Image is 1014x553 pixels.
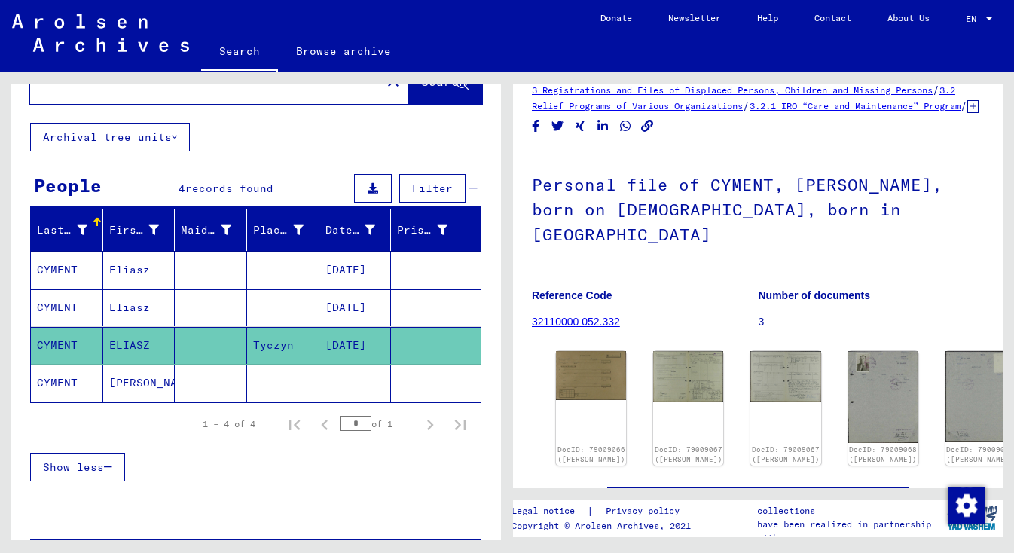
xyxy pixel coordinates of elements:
[103,209,176,251] mat-header-cell: First Name
[325,222,376,238] div: Date of Birth
[278,33,409,69] a: Browse archive
[948,487,985,524] img: Change consent
[752,445,820,464] a: DocID: 79009067 ([PERSON_NAME])
[37,222,87,238] div: Last Name
[181,222,231,238] div: Maiden Name
[550,117,566,136] button: Share on Twitter
[31,365,103,402] mat-cell: CYMENT
[319,209,392,251] mat-header-cell: Date of Birth
[103,252,176,289] mat-cell: Eliasz
[253,222,304,238] div: Place of Birth
[43,460,104,474] span: Show less
[933,83,939,96] span: /
[397,218,466,242] div: Prisoner #
[961,99,967,112] span: /
[532,150,984,266] h1: Personal file of CYMENT, [PERSON_NAME], born on [DEMOGRAPHIC_DATA], born in [GEOGRAPHIC_DATA]
[750,100,961,112] a: 3.2.1 IRO “Care and Maintenance” Program
[103,365,176,402] mat-cell: [PERSON_NAME]
[247,209,319,251] mat-header-cell: Place of Birth
[399,174,466,203] button: Filter
[31,327,103,364] mat-cell: CYMENT
[848,351,918,443] img: 001.jpg
[757,490,942,518] p: The Arolsen Archives online collections
[34,172,102,199] div: People
[31,289,103,326] mat-cell: CYMENT
[528,117,544,136] button: Share on Facebook
[849,445,917,464] a: DocID: 79009068 ([PERSON_NAME])
[185,182,273,195] span: records found
[750,351,820,402] img: 002.jpg
[340,417,415,431] div: of 1
[532,84,933,96] a: 3 Registrations and Files of Displaced Persons, Children and Missing Persons
[757,518,942,545] p: have been realized in partnership with
[655,445,722,464] a: DocID: 79009067 ([PERSON_NAME])
[253,218,322,242] div: Place of Birth
[966,14,982,24] span: EN
[653,351,723,401] img: 001.jpg
[203,417,255,431] div: 1 – 4 of 4
[944,499,1000,536] img: yv_logo.png
[391,209,481,251] mat-header-cell: Prisoner #
[30,123,190,151] button: Archival tree units
[175,209,247,251] mat-header-cell: Maiden Name
[181,218,250,242] div: Maiden Name
[247,327,319,364] mat-cell: Tyczyn
[109,218,179,242] div: First Name
[595,117,611,136] button: Share on LinkedIn
[412,182,453,195] span: Filter
[512,503,698,519] div: |
[325,218,395,242] div: Date of Birth
[557,445,625,464] a: DocID: 79009066 ([PERSON_NAME])
[319,289,392,326] mat-cell: [DATE]
[103,327,176,364] mat-cell: ELIASZ
[31,252,103,289] mat-cell: CYMENT
[319,252,392,289] mat-cell: [DATE]
[759,314,985,330] p: 3
[512,519,698,533] p: Copyright © Arolsen Archives, 2021
[31,209,103,251] mat-header-cell: Last Name
[594,503,698,519] a: Privacy policy
[103,289,176,326] mat-cell: Eliasz
[279,409,310,439] button: First page
[12,14,189,52] img: Arolsen_neg.svg
[743,99,750,112] span: /
[759,289,871,301] b: Number of documents
[37,218,106,242] div: Last Name
[179,182,185,195] span: 4
[532,289,612,301] b: Reference Code
[109,222,160,238] div: First Name
[618,117,634,136] button: Share on WhatsApp
[532,316,620,328] a: 32110000 052.332
[946,445,1014,464] a: DocID: 79009068 ([PERSON_NAME])
[512,503,587,519] a: Legal notice
[30,453,125,481] button: Show less
[445,409,475,439] button: Last page
[397,222,447,238] div: Prisoner #
[201,33,278,72] a: Search
[573,117,588,136] button: Share on Xing
[319,327,392,364] mat-cell: [DATE]
[415,409,445,439] button: Next page
[640,117,655,136] button: Copy link
[556,351,626,400] img: 001.jpg
[310,409,340,439] button: Previous page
